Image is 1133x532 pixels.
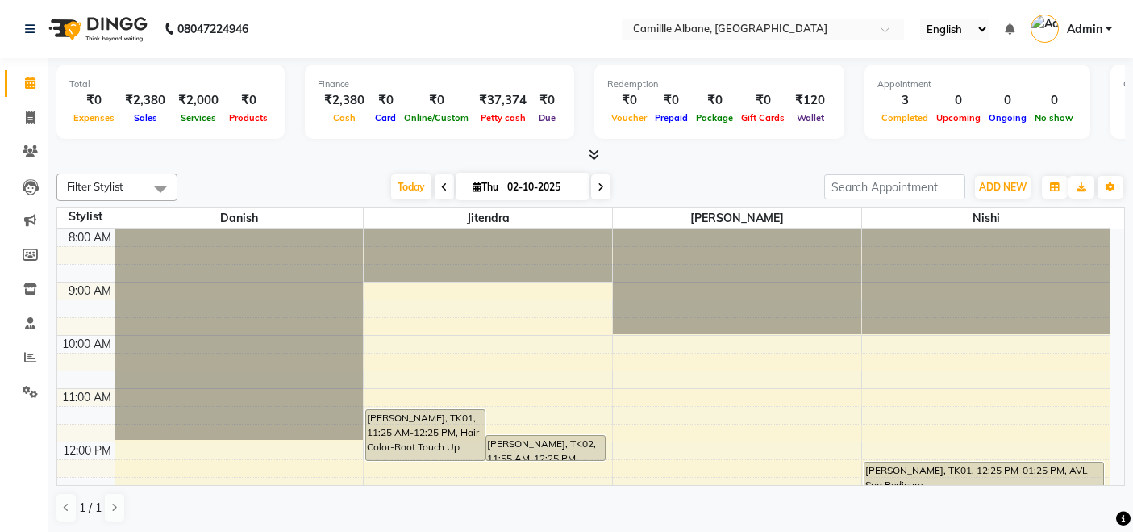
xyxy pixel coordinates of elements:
[366,410,485,460] div: [PERSON_NAME], TK01, 11:25 AM-12:25 PM, Hair Color-Root Touch Up
[65,229,115,246] div: 8:00 AM
[391,174,431,199] span: Today
[329,112,360,124] span: Cash
[69,112,119,124] span: Expenses
[400,112,473,124] span: Online/Custom
[613,208,861,228] span: [PERSON_NAME]
[115,208,364,228] span: Danish
[607,91,651,110] div: ₹0
[985,91,1031,110] div: 0
[318,91,371,110] div: ₹2,380
[318,77,561,91] div: Finance
[737,91,789,110] div: ₹0
[932,91,985,110] div: 0
[473,91,533,110] div: ₹37,374
[1067,21,1102,38] span: Admin
[607,77,831,91] div: Redemption
[59,389,115,406] div: 11:00 AM
[400,91,473,110] div: ₹0
[60,442,115,459] div: 12:00 PM
[486,436,605,460] div: [PERSON_NAME], TK02, 11:55 AM-12:25 PM, [PERSON_NAME] Shave
[979,181,1027,193] span: ADD NEW
[69,77,272,91] div: Total
[877,77,1077,91] div: Appointment
[477,112,530,124] span: Petty cash
[737,112,789,124] span: Gift Cards
[1031,112,1077,124] span: No show
[789,91,831,110] div: ₹120
[862,208,1110,228] span: Nishi
[79,500,102,517] span: 1 / 1
[59,336,115,353] div: 10:00 AM
[932,112,985,124] span: Upcoming
[364,208,612,228] span: Jitendra
[607,112,651,124] span: Voucher
[130,112,161,124] span: Sales
[469,181,502,193] span: Thu
[877,91,932,110] div: 3
[1031,15,1059,43] img: Admin
[692,112,737,124] span: Package
[57,208,115,225] div: Stylist
[651,91,692,110] div: ₹0
[177,6,248,52] b: 08047224946
[793,112,828,124] span: Wallet
[69,91,119,110] div: ₹0
[864,463,1104,513] div: [PERSON_NAME], TK01, 12:25 PM-01:25 PM, AVL Spa Pedicure
[371,112,400,124] span: Card
[975,176,1031,199] button: ADD NEW
[225,112,272,124] span: Products
[824,174,965,199] input: Search Appointment
[1031,91,1077,110] div: 0
[41,6,152,52] img: logo
[172,91,225,110] div: ₹2,000
[502,175,583,199] input: 2025-10-02
[371,91,400,110] div: ₹0
[533,91,561,110] div: ₹0
[535,112,560,124] span: Due
[877,112,932,124] span: Completed
[65,283,115,300] div: 9:00 AM
[177,112,220,124] span: Services
[119,91,172,110] div: ₹2,380
[225,91,272,110] div: ₹0
[651,112,692,124] span: Prepaid
[67,180,123,193] span: Filter Stylist
[985,112,1031,124] span: Ongoing
[692,91,737,110] div: ₹0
